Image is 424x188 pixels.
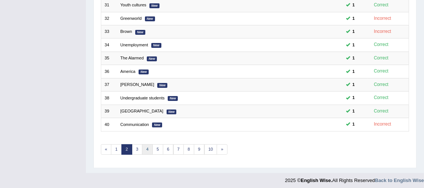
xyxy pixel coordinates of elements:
[350,68,357,75] span: You can still take this question
[151,43,161,48] em: New
[101,38,117,52] td: 34
[350,95,357,101] span: You can still take this question
[121,144,132,155] a: 2
[371,41,391,49] div: Correct
[132,144,143,155] a: 3
[135,30,145,35] em: New
[120,29,132,34] a: Brown
[204,144,217,155] a: 10
[163,144,174,155] a: 6
[217,144,228,155] a: »
[120,96,165,100] a: Undergraduate students
[183,144,194,155] a: 8
[101,105,117,118] td: 39
[101,52,117,65] td: 35
[120,82,154,87] a: [PERSON_NAME]
[120,109,163,113] a: [GEOGRAPHIC_DATA]
[375,178,424,183] a: Back to English Wise
[371,68,391,75] div: Correct
[301,178,332,183] strong: English Wise.
[168,96,178,101] em: New
[101,65,117,78] td: 36
[350,15,357,22] span: You can still take this question
[350,42,357,49] span: You can still take this question
[371,28,394,36] div: Incorrect
[120,56,144,60] a: The Alarmed
[120,16,142,21] a: Greenworld
[152,144,163,155] a: 5
[120,3,146,7] a: Youth cultures
[152,123,162,127] em: New
[101,118,117,131] td: 40
[120,69,136,74] a: America
[350,28,357,35] span: You can still take this question
[101,25,117,38] td: 33
[371,108,391,115] div: Correct
[101,78,117,91] td: 37
[371,81,391,89] div: Correct
[111,144,122,155] a: 1
[371,1,391,9] div: Correct
[350,2,357,9] span: You can still take this question
[371,55,391,62] div: Correct
[101,92,117,105] td: 38
[350,55,357,62] span: You can still take this question
[285,173,424,184] div: 2025 © All Rights Reserved
[142,144,153,155] a: 4
[149,3,160,8] em: New
[173,144,184,155] a: 7
[371,15,394,22] div: Incorrect
[139,70,149,74] em: New
[194,144,205,155] a: 9
[101,12,117,25] td: 32
[120,122,149,127] a: Communication
[120,43,148,47] a: Unemployment
[371,121,394,128] div: Incorrect
[371,94,391,102] div: Correct
[350,81,357,88] span: You can still take this question
[145,16,155,21] em: New
[350,121,357,128] span: You can still take this question
[147,56,157,61] em: New
[157,83,167,88] em: New
[101,144,112,155] a: «
[167,110,177,114] em: New
[350,108,357,115] span: You can still take this question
